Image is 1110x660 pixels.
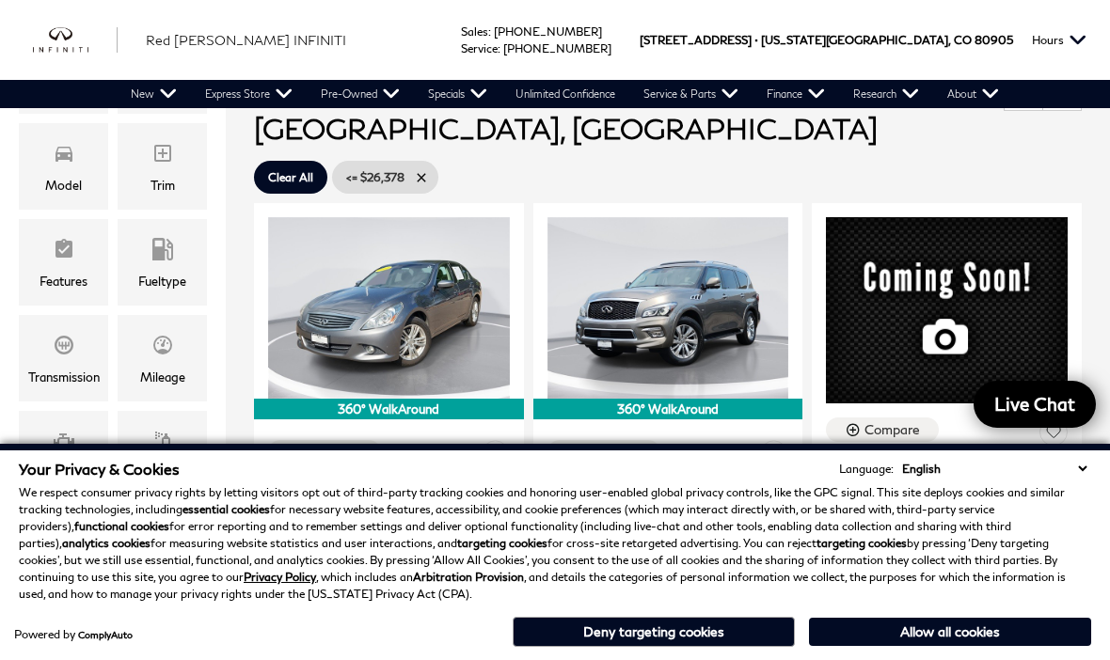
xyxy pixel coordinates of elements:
[974,381,1096,428] a: Live Chat
[503,41,611,55] a: [PHONE_NUMBER]
[897,460,1091,478] select: Language Select
[146,30,346,50] a: Red [PERSON_NAME] INFINITI
[498,41,500,55] span: :
[74,519,169,533] strong: functional cookies
[629,80,753,108] a: Service & Parts
[19,123,108,210] div: ModelModel
[151,233,174,271] span: Fueltype
[40,271,87,291] div: Features
[53,425,75,463] span: Engine
[268,217,510,398] img: 2011 INFINITI G25 X
[78,629,133,640] a: ComplyAuto
[244,570,316,584] a: Privacy Policy
[53,137,75,175] span: Model
[14,629,133,640] div: Powered by
[494,24,602,39] a: [PHONE_NUMBER]
[19,315,108,401] div: TransmissionTransmission
[482,440,510,475] button: Save Vehicle
[118,123,207,210] div: TrimTrim
[117,80,1013,108] nav: Main Navigation
[457,536,547,550] strong: targeting cookies
[501,80,629,108] a: Unlimited Confidence
[826,417,939,442] button: Compare Vehicle
[488,24,491,39] span: :
[268,440,381,464] button: Compare Vehicle
[254,399,524,419] div: 360° WalkAround
[414,80,501,108] a: Specials
[191,80,307,108] a: Express Store
[864,421,920,438] div: Compare
[346,165,404,189] span: <= $26,378
[1039,417,1068,452] button: Save Vehicle
[117,80,191,108] a: New
[826,217,1068,403] img: 2016 Ram 1500 SLT
[19,484,1091,603] p: We respect consumer privacy rights by letting visitors opt out of third-party tracking cookies an...
[151,329,174,367] span: Mileage
[513,617,795,647] button: Deny targeting cookies
[182,502,270,516] strong: essential cookies
[118,315,207,401] div: MileageMileage
[140,367,185,387] div: Mileage
[753,80,839,108] a: Finance
[461,41,498,55] span: Service
[62,536,151,550] strong: analytics cookies
[53,233,75,271] span: Features
[53,329,75,367] span: Transmission
[839,80,933,108] a: Research
[809,618,1091,646] button: Allow all cookies
[19,460,180,478] span: Your Privacy & Cookies
[33,27,118,53] img: INFINITI
[547,440,660,464] button: Compare Vehicle
[151,137,174,175] span: Trim
[19,219,108,306] div: FeaturesFeatures
[933,80,1013,108] a: About
[28,367,100,387] div: Transmission
[817,536,907,550] strong: targeting cookies
[151,175,175,196] div: Trim
[413,570,524,584] strong: Arbitration Provision
[640,33,1013,47] a: [STREET_ADDRESS] • [US_STATE][GEOGRAPHIC_DATA], CO 80905
[45,175,82,196] div: Model
[547,217,789,398] img: 2017 INFINITI QX80 Base
[461,24,488,39] span: Sales
[138,271,186,291] div: Fueltype
[118,219,207,306] div: FueltypeFueltype
[268,165,313,189] span: Clear All
[33,27,118,53] a: infiniti
[118,411,207,497] div: ColorColor
[307,80,414,108] a: Pre-Owned
[985,392,1085,416] span: Live Chat
[839,464,894,475] div: Language:
[151,425,174,463] span: Color
[760,440,788,475] button: Save Vehicle
[533,399,803,419] div: 360° WalkAround
[19,411,108,497] div: EngineEngine
[146,32,346,48] span: Red [PERSON_NAME] INFINITI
